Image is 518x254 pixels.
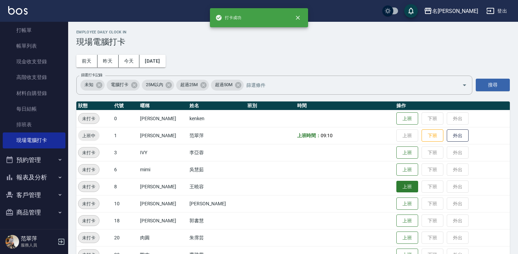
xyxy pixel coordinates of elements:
[188,144,246,161] td: 李亞蓉
[138,144,188,161] td: IVY
[3,186,65,204] button: 客戶管理
[138,101,188,110] th: 暱稱
[107,81,133,88] span: 電腦打卡
[188,161,246,178] td: 吳慧茹
[3,38,65,54] a: 帳單列表
[3,132,65,148] a: 現場電腦打卡
[81,73,103,78] label: 篩選打卡記錄
[3,117,65,132] a: 排班表
[447,129,469,142] button: 外出
[3,101,65,117] a: 每日結帳
[396,197,418,210] button: 上班
[246,101,295,110] th: 班別
[138,195,188,212] td: [PERSON_NAME]
[297,133,321,138] b: 上班時間：
[396,146,418,159] button: 上班
[78,149,99,156] span: 未打卡
[138,161,188,178] td: mimi
[138,127,188,144] td: [PERSON_NAME]
[395,101,510,110] th: 操作
[245,79,450,91] input: 篩選條件
[188,229,246,246] td: 朱霈芸
[76,101,112,110] th: 狀態
[188,195,246,212] td: [PERSON_NAME]
[112,212,138,229] td: 18
[80,80,105,91] div: 未知
[112,178,138,195] td: 8
[78,217,99,224] span: 未打卡
[21,235,56,242] h5: 范翠萍
[112,161,138,178] td: 6
[176,80,209,91] div: 超過25M
[211,81,237,88] span: 超過50M
[396,163,418,176] button: 上班
[78,132,100,139] span: 上班中
[21,242,56,248] p: 服務人員
[421,4,481,18] button: 名[PERSON_NAME]
[78,234,99,241] span: 未打卡
[112,195,138,212] td: 10
[76,37,510,47] h3: 現場電腦打卡
[188,212,246,229] td: 郭書慧
[484,5,510,17] button: 登出
[215,14,241,21] span: 打卡成功
[3,169,65,186] button: 報表及分析
[432,7,478,15] div: 名[PERSON_NAME]
[76,30,510,34] h2: Employee Daily Clock In
[459,80,470,91] button: Open
[396,232,418,244] button: 上班
[3,204,65,221] button: 商品管理
[188,127,246,144] td: 范翠萍
[422,129,443,142] button: 下班
[3,151,65,169] button: 預約管理
[142,81,167,88] span: 25M以內
[3,54,65,69] a: 現金收支登錄
[396,181,418,193] button: 上班
[211,80,244,91] div: 超過50M
[138,229,188,246] td: 肉圓
[138,212,188,229] td: [PERSON_NAME]
[112,110,138,127] td: 0
[176,81,202,88] span: 超過25M
[476,79,510,91] button: 搜尋
[3,69,65,85] a: 高階收支登錄
[290,10,305,25] button: close
[404,4,418,18] button: save
[3,85,65,101] a: 材料自購登錄
[139,55,165,67] button: [DATE]
[112,101,138,110] th: 代號
[188,110,246,127] td: kenken
[97,55,119,67] button: 昨天
[78,183,99,190] span: 未打卡
[138,110,188,127] td: [PERSON_NAME]
[188,101,246,110] th: 姓名
[138,178,188,195] td: [PERSON_NAME]
[112,127,138,144] td: 1
[8,6,28,15] img: Logo
[5,235,19,249] img: Person
[78,166,99,173] span: 未打卡
[119,55,140,67] button: 今天
[78,200,99,207] span: 未打卡
[396,112,418,125] button: 上班
[321,133,333,138] span: 09:10
[80,81,97,88] span: 未知
[142,80,174,91] div: 25M以內
[76,55,97,67] button: 前天
[78,115,99,122] span: 未打卡
[295,101,395,110] th: 時間
[188,178,246,195] td: 王曉容
[112,229,138,246] td: 20
[107,80,140,91] div: 電腦打卡
[396,215,418,227] button: 上班
[112,144,138,161] td: 3
[3,22,65,38] a: 打帳單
